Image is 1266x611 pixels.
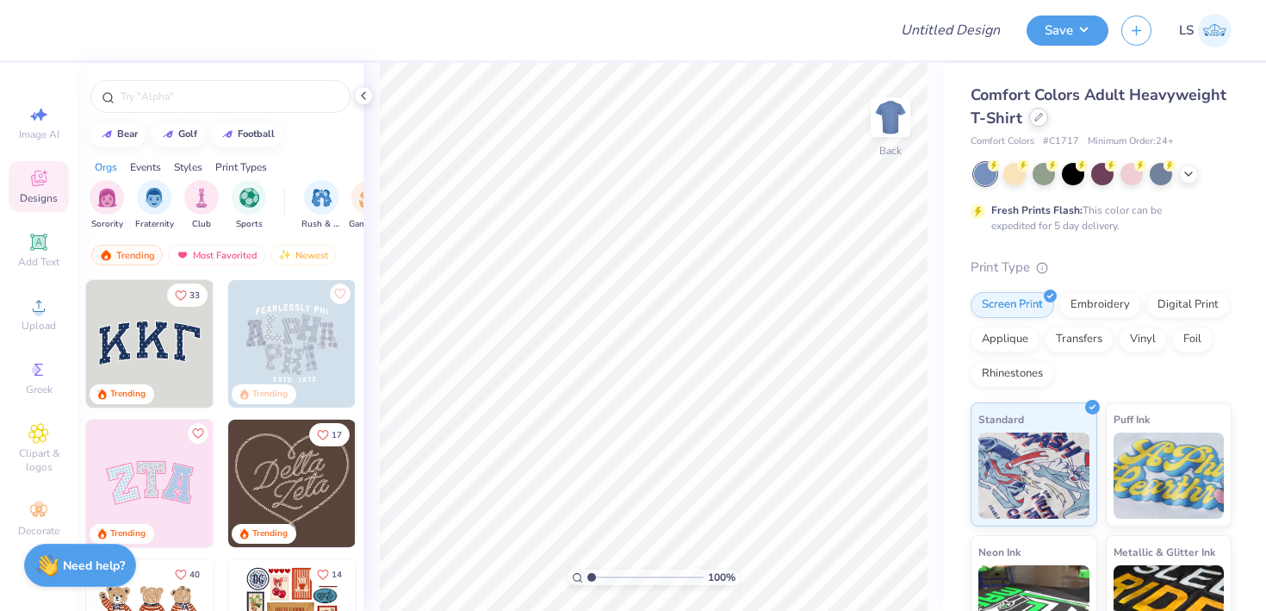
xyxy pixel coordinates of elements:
[978,543,1021,561] span: Neon Ink
[978,433,1089,519] img: Standard
[330,284,351,304] button: Like
[1172,327,1213,352] div: Foil
[1027,16,1108,46] button: Save
[332,431,342,440] span: 17
[1179,14,1232,47] a: LS
[189,291,200,300] span: 33
[135,180,174,231] div: filter for Fraternity
[1043,134,1079,149] span: # C1717
[1179,21,1194,41] span: LS
[110,527,146,540] div: Trending
[119,88,339,105] input: Try "Alpha"
[91,218,123,231] span: Sorority
[161,129,175,140] img: trend_line.gif
[301,180,341,231] div: filter for Rush & Bid
[991,203,1203,234] div: This color can be expedited for 5 day delivery.
[117,129,138,139] div: bear
[20,191,58,205] span: Designs
[873,100,908,134] img: Back
[213,420,340,547] img: 5ee11766-d822-42f5-ad4e-763472bf8dcf
[1114,410,1150,428] span: Puff Ink
[145,188,164,208] img: Fraternity Image
[239,188,259,208] img: Sports Image
[97,188,117,208] img: Sorority Image
[100,129,114,140] img: trend_line.gif
[991,203,1083,217] strong: Fresh Prints Flash:
[188,423,208,444] button: Like
[1198,14,1232,47] img: Lakshmi Suresh Ambati
[167,284,208,307] button: Like
[1088,134,1174,149] span: Minimum Order: 24 +
[90,180,124,231] div: filter for Sorority
[1059,292,1141,318] div: Embroidery
[228,420,356,547] img: 12710c6a-dcc0-49ce-8688-7fe8d5f96fe2
[232,180,266,231] div: filter for Sports
[90,180,124,231] button: filter button
[135,218,174,231] span: Fraternity
[309,563,350,586] button: Like
[95,159,117,175] div: Orgs
[168,245,265,265] div: Most Favorited
[1119,327,1167,352] div: Vinyl
[301,218,341,231] span: Rush & Bid
[135,180,174,231] button: filter button
[252,527,288,540] div: Trending
[270,245,336,265] div: Newest
[178,129,197,139] div: golf
[18,524,59,538] span: Decorate
[220,129,234,140] img: trend_line.gif
[971,134,1034,149] span: Comfort Colors
[63,558,125,574] strong: Need help?
[1146,292,1230,318] div: Digital Print
[278,249,292,261] img: Newest.gif
[211,122,282,147] button: football
[189,570,200,579] span: 40
[887,13,1014,47] input: Untitled Design
[309,423,350,446] button: Like
[359,188,379,208] img: Game Day Image
[18,255,59,269] span: Add Text
[332,570,342,579] span: 14
[184,180,219,231] button: filter button
[879,143,902,159] div: Back
[22,319,56,333] span: Upload
[19,128,59,141] span: Image AI
[91,245,163,265] div: Trending
[215,159,267,175] div: Print Types
[301,180,341,231] button: filter button
[167,563,208,586] button: Like
[176,249,189,261] img: most_fav.gif
[26,383,53,396] span: Greek
[971,84,1226,128] span: Comfort Colors Adult Heavyweight T-Shirt
[86,280,214,408] img: 3b9aba4f-e317-4aa7-a679-c95a879539bd
[349,180,388,231] button: filter button
[110,388,146,401] div: Trending
[978,410,1024,428] span: Standard
[349,218,388,231] span: Game Day
[228,280,356,408] img: 5a4b4175-9e88-49c8-8a23-26d96782ddc6
[152,122,205,147] button: golf
[174,159,202,175] div: Styles
[971,327,1039,352] div: Applique
[90,122,146,147] button: bear
[971,258,1232,277] div: Print Type
[232,180,266,231] button: filter button
[192,218,211,231] span: Club
[355,420,482,547] img: ead2b24a-117b-4488-9b34-c08fd5176a7b
[1045,327,1114,352] div: Transfers
[130,159,161,175] div: Events
[236,218,263,231] span: Sports
[252,388,288,401] div: Trending
[971,292,1054,318] div: Screen Print
[238,129,275,139] div: football
[192,188,211,208] img: Club Image
[312,188,332,208] img: Rush & Bid Image
[1114,433,1225,519] img: Puff Ink
[355,280,482,408] img: a3f22b06-4ee5-423c-930f-667ff9442f68
[99,249,113,261] img: trending.gif
[184,180,219,231] div: filter for Club
[349,180,388,231] div: filter for Game Day
[86,420,214,547] img: 9980f5e8-e6a1-4b4a-8839-2b0e9349023c
[213,280,340,408] img: edfb13fc-0e43-44eb-bea2-bf7fc0dd67f9
[1114,543,1215,561] span: Metallic & Glitter Ink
